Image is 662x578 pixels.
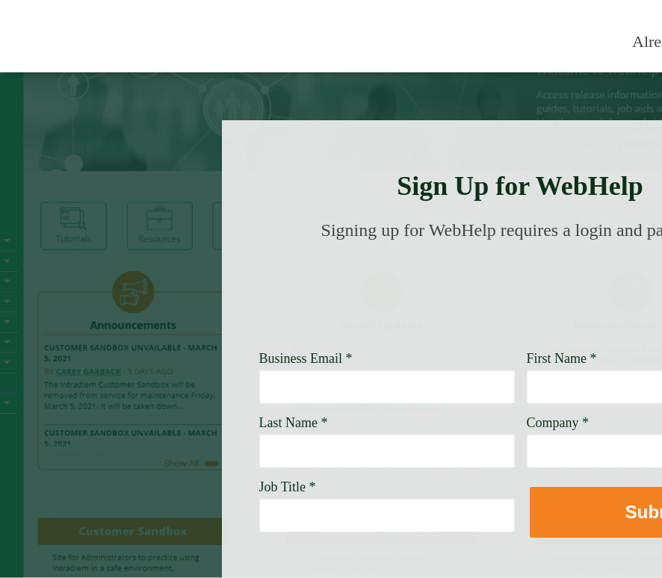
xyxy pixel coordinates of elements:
[527,351,597,366] span: First Name *
[397,171,643,201] strong: Sign Up for WebHelp
[259,351,353,366] span: Business Email *
[259,479,316,494] span: Job Title *
[527,415,590,430] span: Company *
[259,415,328,430] span: Last Name *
